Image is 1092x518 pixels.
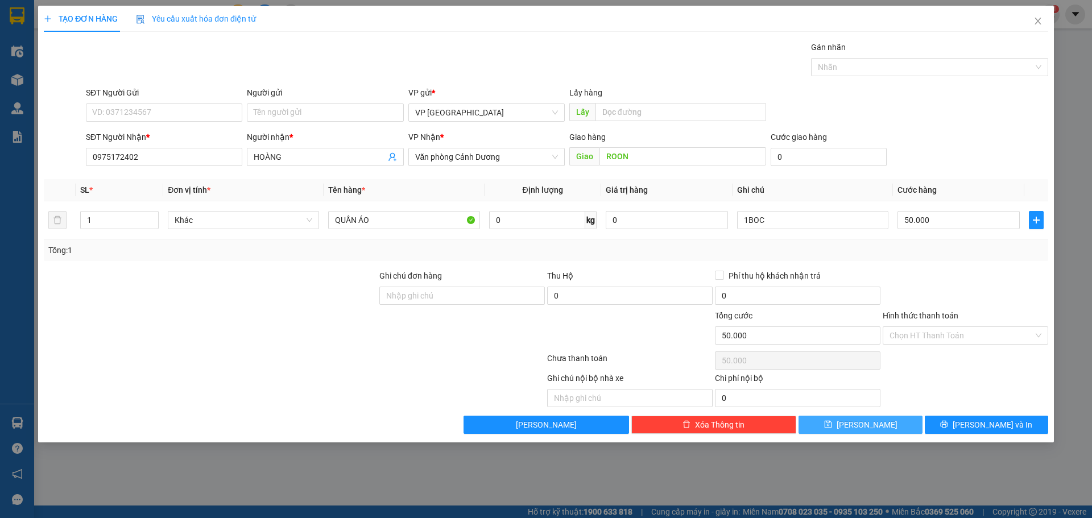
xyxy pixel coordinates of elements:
div: SĐT Người Nhận [86,131,242,143]
button: [PERSON_NAME] [464,416,629,434]
label: Cước giao hàng [771,132,827,142]
span: Lấy [569,103,595,121]
span: Yêu cầu xuất hóa đơn điện tử [136,14,256,23]
span: Giá trị hàng [606,185,648,194]
div: Chi phí nội bộ [715,372,880,389]
span: close [1033,16,1043,26]
button: delete [48,211,67,229]
button: save[PERSON_NAME] [799,416,922,434]
div: Người gửi [247,86,403,99]
span: Tổng cước [715,311,752,320]
span: TẠO ĐƠN HÀNG [44,14,118,23]
span: user-add [388,152,397,161]
label: Hình thức thanh toán [883,311,958,320]
input: Dọc đường [595,103,766,121]
input: Cước giao hàng [771,148,887,166]
span: Cước hàng [897,185,937,194]
div: Chưa thanh toán [546,352,714,372]
input: Ghi chú đơn hàng [379,287,545,305]
span: Đơn vị tính [168,185,210,194]
button: Close [1022,6,1054,38]
span: Văn phòng Cảnh Dương [415,148,558,165]
span: Giao [569,147,599,165]
button: deleteXóa Thông tin [631,416,797,434]
img: icon [136,15,145,24]
input: Ghi Chú [737,211,888,229]
th: Ghi chú [733,179,893,201]
span: Phí thu hộ khách nhận trả [724,270,825,282]
span: delete [682,420,690,429]
span: printer [940,420,948,429]
span: [PERSON_NAME] [837,418,897,431]
div: Ghi chú nội bộ nhà xe [547,372,713,389]
span: VP Mỹ Đình [415,104,558,121]
input: 0 [606,211,728,229]
span: save [824,420,832,429]
span: Thu Hộ [547,271,573,280]
span: kg [585,211,597,229]
div: Người nhận [247,131,403,143]
label: Ghi chú đơn hàng [379,271,442,280]
input: Nhập ghi chú [547,389,713,407]
span: plus [44,15,52,23]
span: [PERSON_NAME] và In [953,418,1032,431]
span: Xóa Thông tin [695,418,744,431]
span: [PERSON_NAME] [516,418,577,431]
span: Lấy hàng [569,88,602,97]
span: Tên hàng [328,185,365,194]
span: Định lượng [523,185,563,194]
label: Gán nhãn [811,43,846,52]
input: Dọc đường [599,147,766,165]
button: printer[PERSON_NAME] và In [925,416,1048,434]
span: SL [80,185,89,194]
input: VD: Bàn, Ghế [328,211,479,229]
button: plus [1029,211,1044,229]
span: Khác [175,212,312,229]
div: SĐT Người Gửi [86,86,242,99]
span: plus [1029,216,1043,225]
span: VP Nhận [408,132,440,142]
span: Giao hàng [569,132,606,142]
div: VP gửi [408,86,565,99]
div: Tổng: 1 [48,244,421,256]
